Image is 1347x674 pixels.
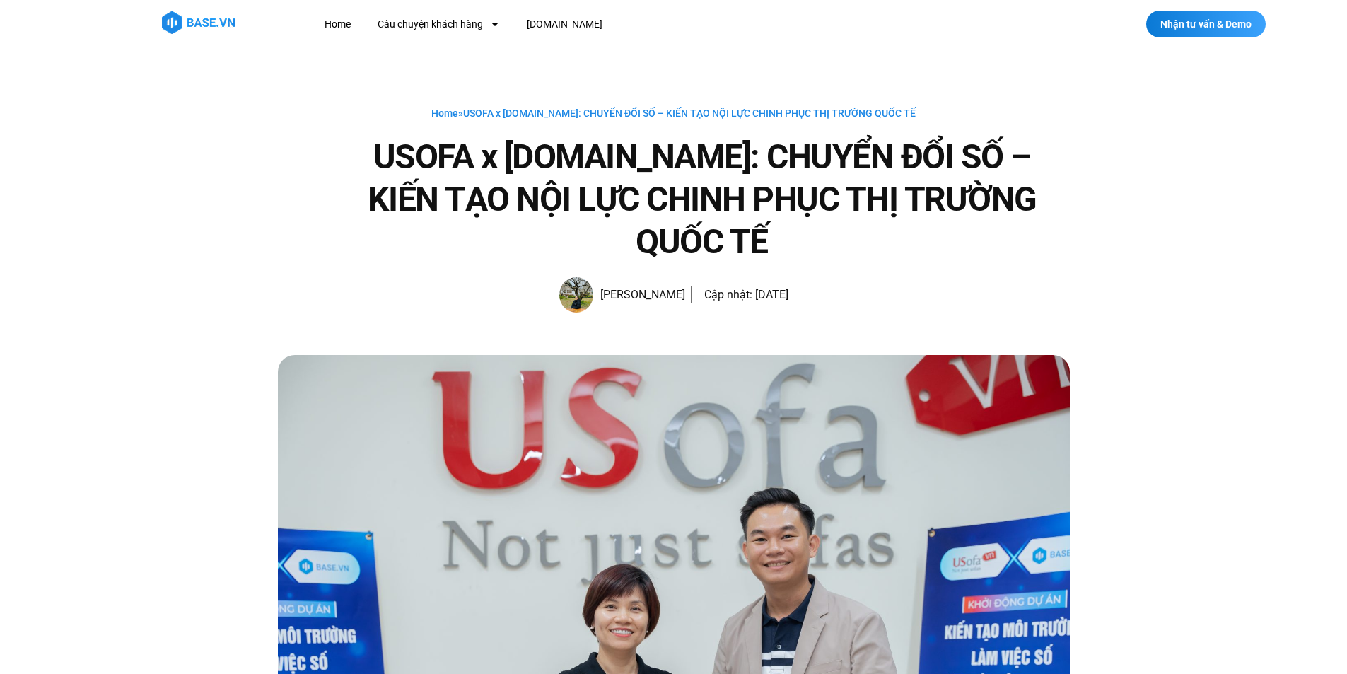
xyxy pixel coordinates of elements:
a: Picture of Đoàn Đức [PERSON_NAME] [559,277,685,313]
span: Cập nhật: [704,288,752,301]
a: Nhận tư vấn & Demo [1146,11,1266,37]
a: [DOMAIN_NAME] [516,11,613,37]
img: Picture of Đoàn Đức [559,277,593,313]
span: » [431,108,916,119]
a: Câu chuyện khách hàng [367,11,511,37]
nav: Menu [314,11,862,37]
span: Nhận tư vấn & Demo [1160,19,1252,29]
time: [DATE] [755,288,788,301]
a: Home [431,108,458,119]
span: [PERSON_NAME] [593,285,685,305]
a: Home [314,11,361,37]
span: USOFA x [DOMAIN_NAME]: CHUYỂN ĐỔI SỐ – KIẾN TẠO NỘI LỰC CHINH PHỤC THỊ TRƯỜNG QUỐC TẾ [463,108,916,119]
h1: USOFA x [DOMAIN_NAME]: CHUYỂN ĐỔI SỐ – KIẾN TẠO NỘI LỰC CHINH PHỤC THỊ TRƯỜNG QUỐC TẾ [334,136,1070,263]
